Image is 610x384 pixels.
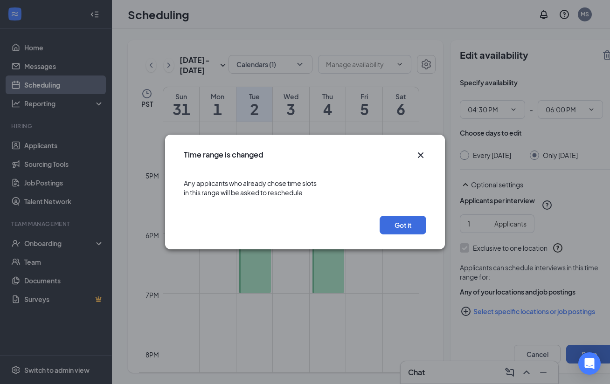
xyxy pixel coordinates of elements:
[578,352,601,375] div: Open Intercom Messenger
[380,216,426,234] button: Got it
[184,150,263,160] h3: Time range is changed
[184,169,426,206] div: Any applicants who already chose time slots in this range will be asked to reschedule
[415,150,426,161] button: Close
[415,150,426,161] svg: Cross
